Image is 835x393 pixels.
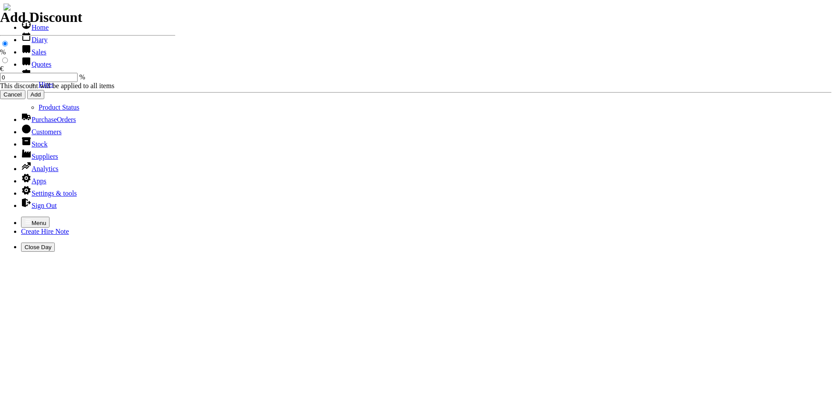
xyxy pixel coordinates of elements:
button: Menu [21,217,50,228]
a: Apps [21,177,46,185]
input: % [2,41,8,46]
a: Analytics [21,165,58,172]
a: Customers [21,128,61,136]
ul: Hire Notes [21,81,831,111]
a: Stock [21,140,47,148]
span: % [79,73,85,81]
li: Stock [21,136,831,148]
a: Product Status [39,104,79,111]
button: Close Day [21,243,55,252]
input: € [2,57,8,63]
li: Sales [21,44,831,56]
a: Settings & tools [21,189,77,197]
li: Hire Notes [21,68,831,111]
li: Suppliers [21,148,831,161]
input: Add [27,90,45,99]
a: Sign Out [21,202,57,209]
a: Suppliers [21,153,58,160]
a: Create Hire Note [21,228,69,235]
a: PurchaseOrders [21,116,76,123]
